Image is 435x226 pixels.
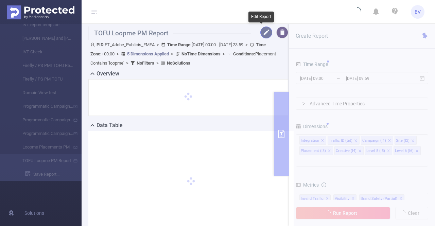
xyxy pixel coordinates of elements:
[97,121,123,129] h2: Data Table
[181,51,221,56] b: No Time Dimensions
[24,206,44,220] span: Solutions
[169,51,175,56] span: >
[97,42,105,47] b: PID:
[7,5,74,19] img: Protected Media
[233,51,255,56] b: Conditions :
[221,51,227,56] span: >
[115,51,121,56] span: >
[127,51,169,56] u: 5 Dimensions Applied
[124,60,130,66] span: >
[353,7,361,17] i: icon: loading
[243,42,250,47] span: >
[167,42,192,47] b: Time Range:
[154,60,161,66] span: >
[415,5,421,19] span: BV
[155,42,161,47] span: >
[97,70,119,78] h2: Overview
[137,60,154,66] b: No Filters
[90,42,97,47] i: icon: user
[167,60,190,66] b: No Solutions
[88,27,251,40] h1: TOFU Loopme PM Report
[90,42,276,66] span: FT_Adobe_Publicis_EMEA [DATE] 00:00 - [DATE] 23:59 +00:00
[248,12,274,22] div: Edit Report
